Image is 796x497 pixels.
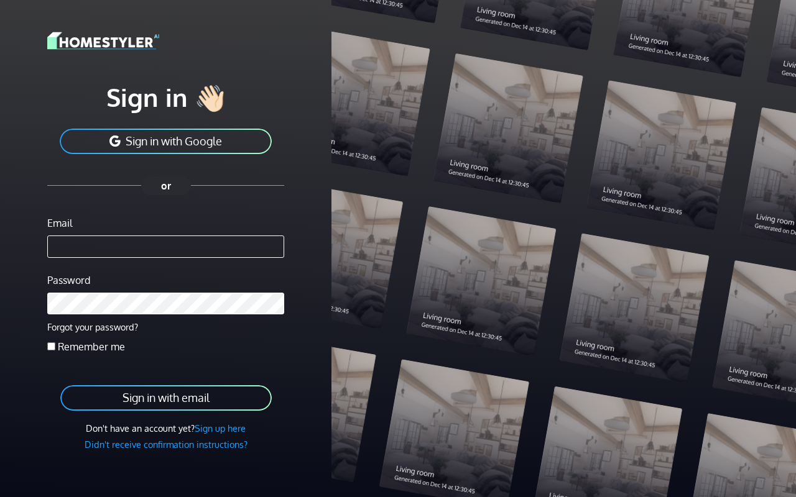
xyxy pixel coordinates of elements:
button: Sign in with email [59,384,273,412]
label: Email [47,216,72,230]
label: Remember me [58,339,125,354]
img: logo-3de290ba35641baa71223ecac5eacb59cb85b4c7fdf211dc9aaecaaee71ea2f8.svg [47,30,159,52]
label: Password [47,273,90,288]
h1: Sign in 👋🏻 [47,81,284,112]
div: Don't have an account yet? [47,422,284,435]
a: Didn't receive confirmation instructions? [85,439,248,450]
a: Sign up here [195,422,246,434]
button: Sign in with Google [58,127,273,155]
a: Forgot your password? [47,321,138,332]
